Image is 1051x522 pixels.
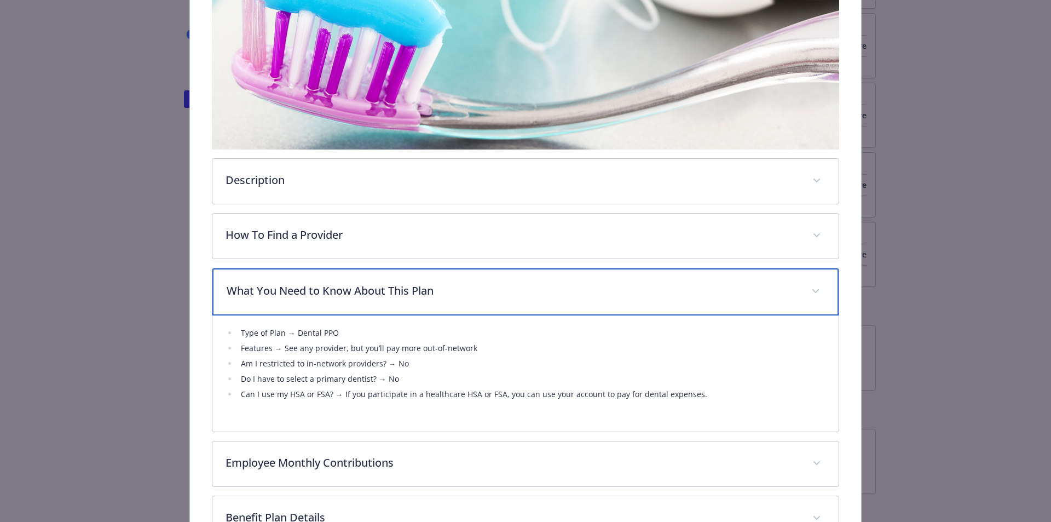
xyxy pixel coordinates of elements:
p: Employee Monthly Contributions [226,455,800,471]
p: Description [226,172,800,188]
li: Features → See any provider, but you’ll pay more out-of-network [238,342,826,355]
div: Description [212,159,839,204]
p: How To Find a Provider [226,227,800,243]
li: Do I have to select a primary dentist? → No [238,372,826,386]
li: Type of Plan → Dental PPO [238,326,826,340]
div: Employee Monthly Contributions [212,441,839,486]
div: What You Need to Know About This Plan [212,268,839,316]
div: How To Find a Provider [212,214,839,259]
li: Am I restricted to in-network providers? → No [238,357,826,370]
p: What You Need to Know About This Plan [227,283,799,299]
div: What You Need to Know About This Plan [212,316,839,432]
li: Can I use my HSA or FSA? → If you participate in a healthcare HSA or FSA, you can use your accoun... [238,388,826,401]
